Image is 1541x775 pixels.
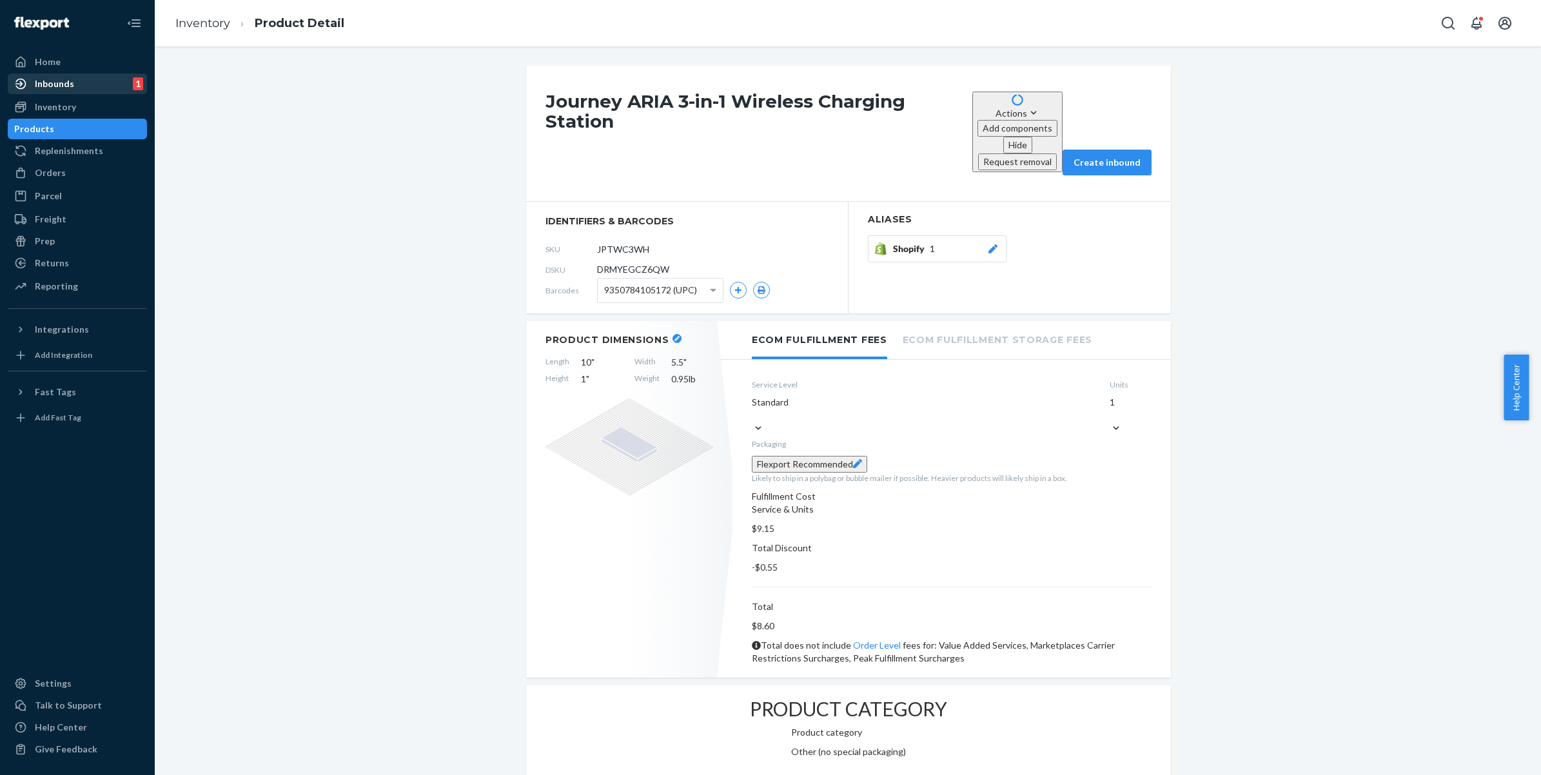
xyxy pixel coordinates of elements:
[8,717,147,738] a: Help Center
[586,373,589,384] span: "
[8,382,147,402] button: Fast Tags
[14,17,69,30] img: Flexport logo
[8,186,147,206] a: Parcel
[545,244,597,255] span: SKU
[752,503,1152,516] p: Service & Units
[1110,409,1111,422] input: 1
[868,215,1152,224] h2: Aliases
[581,373,623,386] span: 1
[35,55,61,68] div: Home
[1110,396,1152,409] div: 1
[581,356,623,369] span: 10
[35,280,78,293] div: Reporting
[1492,10,1518,36] button: Open account menu
[545,264,597,275] span: DSKU
[35,190,62,202] div: Parcel
[1008,139,1027,150] span: Hide
[8,253,147,273] a: Returns
[983,123,1052,133] span: Add components
[8,673,147,694] a: Settings
[121,10,147,36] button: Close Navigation
[930,242,935,255] span: 1
[8,695,147,716] a: Talk to Support
[8,407,147,428] a: Add Fast Tag
[1110,379,1152,390] label: Units
[752,456,867,473] button: Flexport Recommended
[8,319,147,340] button: Integrations
[977,106,1057,120] div: Actions
[791,758,792,771] input: Other (no special packaging)
[14,123,54,135] div: Products
[752,561,1152,574] p: -$0.55
[545,373,569,386] span: Height
[750,698,947,720] h2: PRODUCT CATEGORY
[752,640,1115,663] span: Total does not include fees for: Value Added Services, Marketplaces Carrier Restrictions Surcharg...
[165,5,355,43] ol: breadcrumbs
[133,77,143,90] div: 1
[545,92,966,175] h1: Journey ARIA 3-in-1 Wireless Charging Station
[255,16,344,30] a: Product Detail
[8,119,147,139] a: Products
[35,257,69,270] div: Returns
[791,726,906,739] p: Product category
[545,334,669,346] h2: Product Dimensions
[752,620,1152,633] p: $8.60
[35,721,87,734] div: Help Center
[1063,150,1152,175] button: Create inbound
[671,356,713,369] span: 5.5
[8,231,147,251] a: Prep
[8,97,147,117] a: Inventory
[545,356,569,369] span: Length
[35,144,103,157] div: Replenishments
[752,321,887,359] li: Ecom Fulfillment Fees
[752,438,1152,449] p: Packaging
[752,379,1099,390] label: Service Level
[8,74,147,94] a: Inbounds1
[893,242,930,255] span: Shopify
[8,209,147,230] a: Freight
[35,77,74,90] div: Inbounds
[1464,10,1489,36] button: Open notifications
[35,743,97,756] div: Give Feedback
[1435,10,1461,36] button: Open Search Box
[671,373,713,386] span: 0.95 lb
[983,156,1052,167] span: Request removal
[868,235,1006,262] button: Shopify1
[545,215,829,228] span: identifiers & barcodes
[35,386,76,398] div: Fast Tags
[35,101,76,113] div: Inventory
[545,285,597,296] span: Barcodes
[35,323,89,336] div: Integrations
[903,321,1092,357] li: Ecom Fulfillment Storage Fees
[175,16,230,30] a: Inventory
[972,92,1063,172] button: ActionsAdd componentsHideRequest removal
[35,412,81,423] div: Add Fast Tag
[8,162,147,183] a: Orders
[8,141,147,161] a: Replenishments
[977,120,1057,137] button: Add components
[604,279,697,301] span: 9350784105172 (UPC)
[1504,355,1529,420] button: Help Center
[752,522,1152,535] p: $9.15
[853,640,901,651] a: Order Level
[634,373,660,386] span: Weight
[752,490,1152,503] div: Fulfillment Cost
[752,396,1099,409] div: Standard
[683,357,687,368] span: "
[35,349,92,360] div: Add Integration
[978,153,1057,170] button: Request removal
[752,473,1152,484] p: Likely to ship in a polybag or bubble mailer if possible. Heavier products will likely ship in a ...
[597,263,669,276] span: DRMYEGCZ6QW
[8,276,147,297] a: Reporting
[1003,137,1032,153] button: Hide
[35,699,102,712] div: Talk to Support
[35,213,66,226] div: Freight
[8,345,147,366] a: Add Integration
[752,600,1152,613] p: Total
[752,409,753,422] input: Standard
[8,52,147,72] a: Home
[8,739,147,760] button: Give Feedback
[752,542,1152,554] p: Total Discount
[35,166,66,179] div: Orders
